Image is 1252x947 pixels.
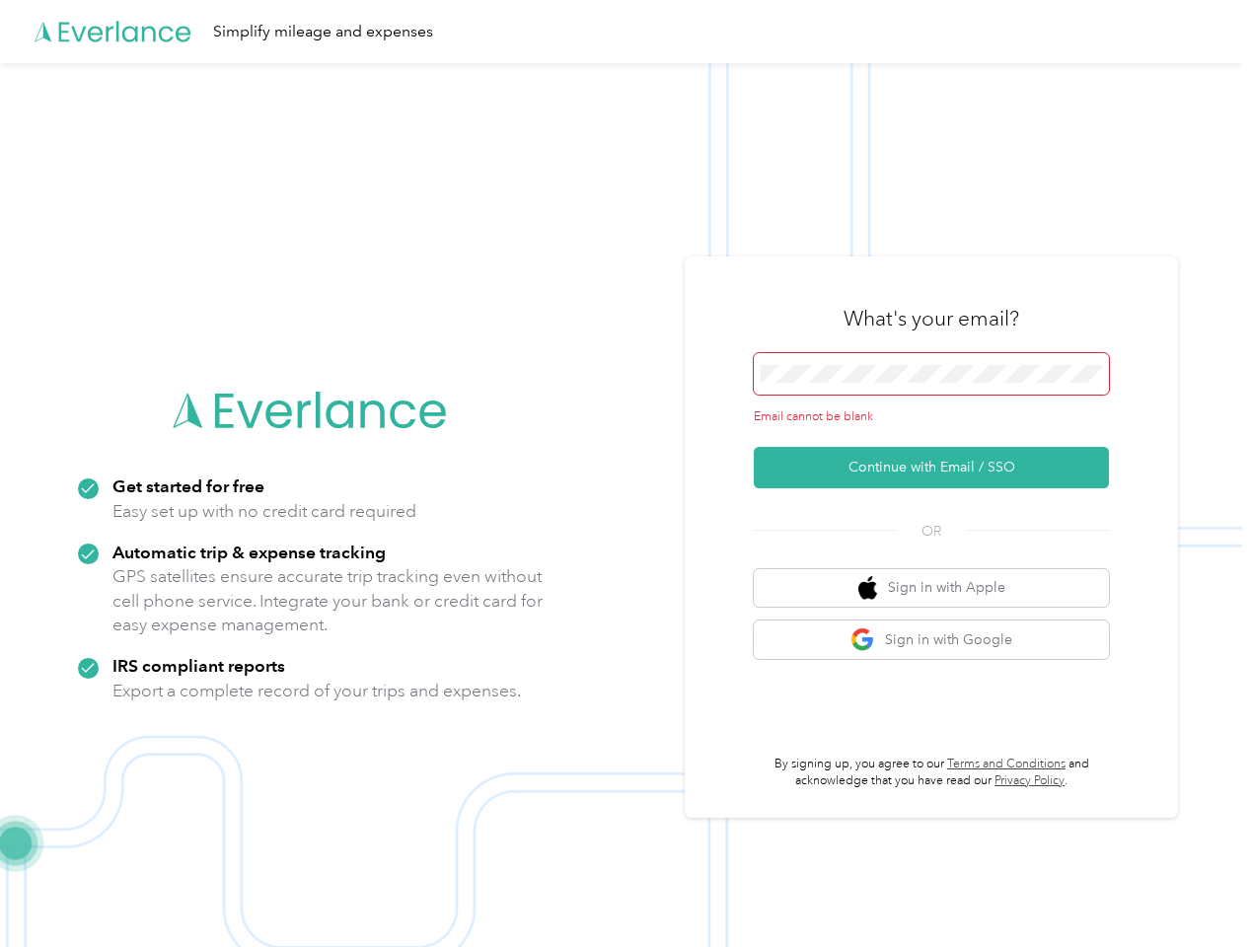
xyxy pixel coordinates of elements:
p: Export a complete record of your trips and expenses. [112,679,521,703]
a: Privacy Policy [994,773,1065,788]
button: google logoSign in with Google [754,620,1109,659]
strong: Get started for free [112,475,264,496]
p: By signing up, you agree to our and acknowledge that you have read our . [754,756,1109,790]
p: GPS satellites ensure accurate trip tracking even without cell phone service. Integrate your bank... [112,564,544,637]
strong: Automatic trip & expense tracking [112,542,386,562]
a: Terms and Conditions [947,757,1066,771]
h3: What's your email? [844,305,1019,332]
img: apple logo [858,576,878,601]
div: Simplify mileage and expenses [213,20,433,44]
strong: IRS compliant reports [112,655,285,676]
span: OR [897,521,966,542]
div: Email cannot be blank [754,408,1109,426]
img: google logo [850,627,875,652]
button: Continue with Email / SSO [754,447,1109,488]
button: apple logoSign in with Apple [754,569,1109,608]
p: Easy set up with no credit card required [112,499,416,524]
